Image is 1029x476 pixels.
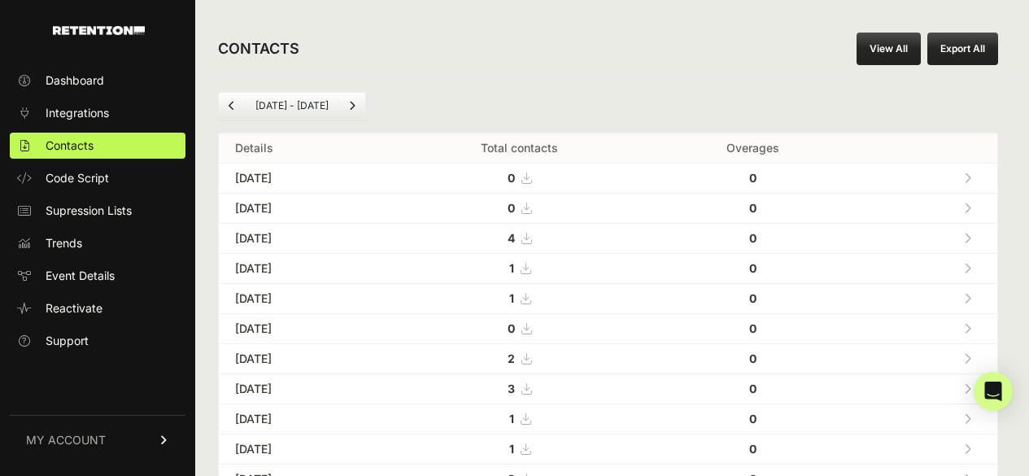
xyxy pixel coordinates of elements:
span: Reactivate [46,300,102,317]
a: 3 [508,382,531,395]
a: Event Details [10,263,185,289]
th: Details [219,133,388,164]
strong: 0 [749,321,756,335]
th: Total contacts [388,133,651,164]
span: Trends [46,235,82,251]
a: View All [857,33,921,65]
td: [DATE] [219,344,388,374]
strong: 1 [509,412,514,426]
strong: 1 [509,261,514,275]
a: Dashboard [10,68,185,94]
strong: 0 [749,231,756,245]
span: Dashboard [46,72,104,89]
strong: 0 [749,412,756,426]
strong: 0 [749,442,756,456]
a: 1 [509,261,530,275]
a: MY ACCOUNT [10,415,185,465]
strong: 1 [509,291,514,305]
strong: 4 [508,231,515,245]
strong: 0 [749,352,756,365]
a: Support [10,328,185,354]
a: Next [339,93,365,119]
button: Export All [927,33,998,65]
li: [DATE] - [DATE] [245,99,338,112]
span: Contacts [46,138,94,154]
td: [DATE] [219,224,388,254]
td: [DATE] [219,164,388,194]
a: Code Script [10,165,185,191]
strong: 3 [508,382,515,395]
a: Contacts [10,133,185,159]
a: Supression Lists [10,198,185,224]
strong: 0 [749,291,756,305]
td: [DATE] [219,284,388,314]
th: Overages [651,133,855,164]
span: Integrations [46,105,109,121]
strong: 0 [749,201,756,215]
a: Trends [10,230,185,256]
strong: 0 [508,201,515,215]
td: [DATE] [219,374,388,404]
span: Code Script [46,170,109,186]
strong: 0 [508,171,515,185]
a: Integrations [10,100,185,126]
td: [DATE] [219,404,388,435]
td: [DATE] [219,435,388,465]
td: [DATE] [219,194,388,224]
a: Reactivate [10,295,185,321]
td: [DATE] [219,254,388,284]
a: 1 [509,412,530,426]
a: 4 [508,231,531,245]
strong: 2 [508,352,515,365]
div: Open Intercom Messenger [974,372,1013,411]
span: Support [46,333,89,349]
strong: 0 [749,382,756,395]
span: MY ACCOUNT [26,432,106,448]
img: Retention.com [53,26,145,35]
td: [DATE] [219,314,388,344]
span: Supression Lists [46,203,132,219]
a: Previous [219,93,245,119]
strong: 0 [508,321,515,335]
a: 1 [509,442,530,456]
strong: 1 [509,442,514,456]
span: Event Details [46,268,115,284]
h2: CONTACTS [218,37,299,60]
strong: 0 [749,261,756,275]
a: 1 [509,291,530,305]
a: 2 [508,352,531,365]
strong: 0 [749,171,756,185]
